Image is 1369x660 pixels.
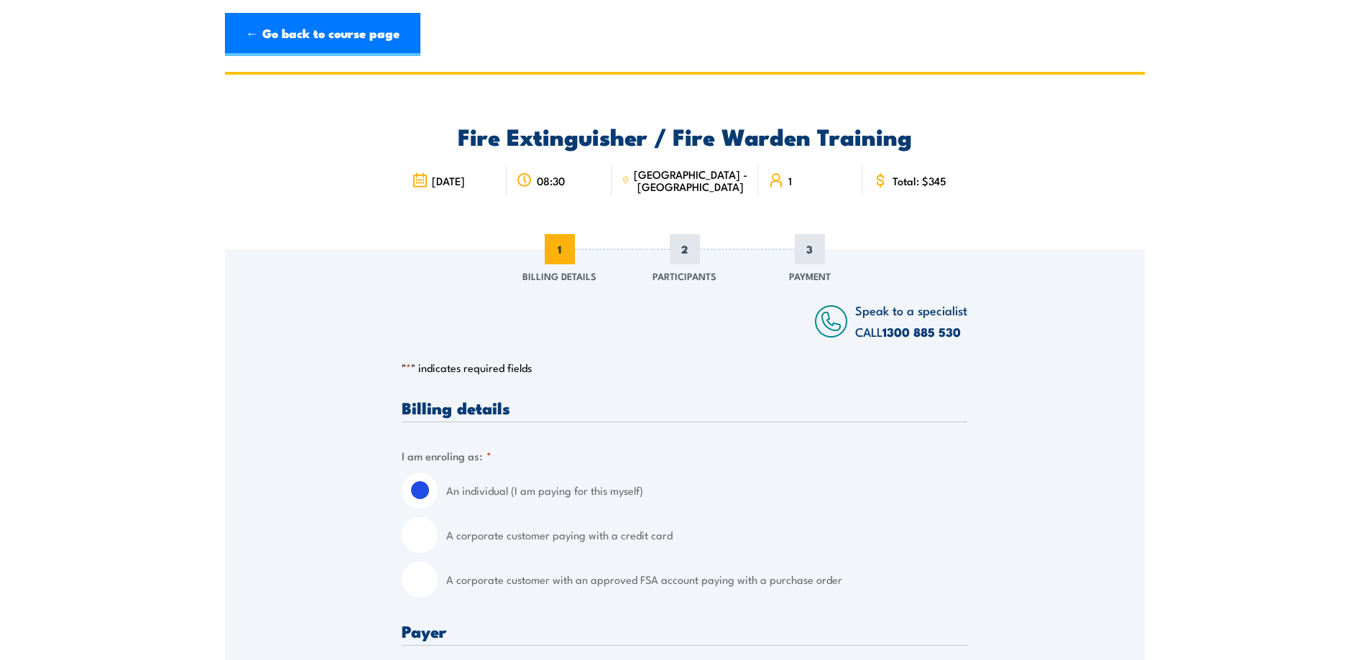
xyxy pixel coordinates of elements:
label: An individual (I am paying for this myself) [446,473,967,508]
p: " " indicates required fields [402,361,967,375]
span: 1 [545,234,575,264]
span: Speak to a specialist CALL [855,301,967,340]
span: 1 [788,175,792,187]
span: Total: $345 [893,175,946,187]
span: 08:30 [537,175,565,187]
a: 1300 885 530 [882,322,961,341]
span: Billing Details [522,269,596,283]
span: 3 [795,234,825,264]
h3: Payer [402,623,967,639]
label: A corporate customer paying with a credit card [446,517,967,553]
h2: Fire Extinguisher / Fire Warden Training [402,126,967,146]
h3: Billing details [402,399,967,416]
span: 2 [670,234,700,264]
label: A corporate customer with an approved FSA account paying with a purchase order [446,562,967,598]
span: [GEOGRAPHIC_DATA] - [GEOGRAPHIC_DATA] [634,168,748,192]
legend: I am enroling as: [402,447,492,464]
a: ← Go back to course page [225,13,420,56]
span: [DATE] [432,175,465,187]
span: Payment [789,269,831,283]
span: Participants [653,269,716,283]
